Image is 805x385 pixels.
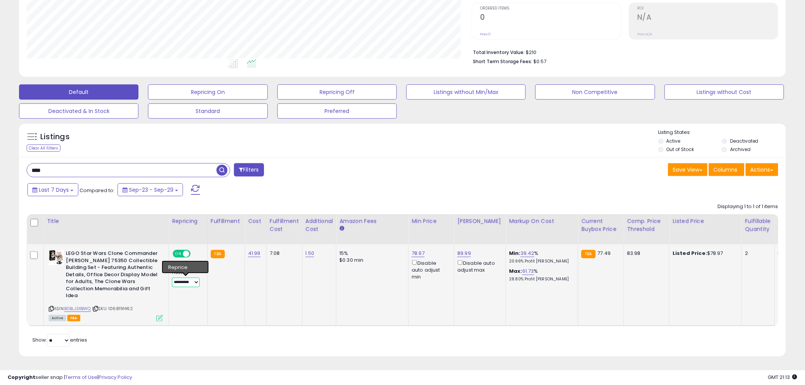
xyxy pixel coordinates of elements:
span: ON [173,251,183,257]
div: Repricing [172,217,204,225]
div: 2 [745,250,768,257]
button: Repricing On [148,84,267,100]
div: [PERSON_NAME] [457,217,503,225]
li: $210 [473,47,773,56]
small: Prev: 0 [480,32,491,37]
a: Terms of Use [65,374,97,381]
div: Amazon Fees [339,217,405,225]
button: Filters [234,163,264,177]
small: FBA [211,250,225,258]
div: Disable auto adjust max [457,259,500,274]
a: B0BLJ3XBWQ [64,305,91,312]
span: OFF [189,251,202,257]
span: 2025-10-7 21:13 GMT [768,374,797,381]
small: Amazon Fees. [339,225,344,232]
h5: Listings [40,132,70,142]
b: Max: [509,267,522,275]
button: Last 7 Days [27,183,78,196]
span: Compared to: [80,187,115,194]
div: Disable auto adjust min [412,259,448,280]
div: $78.97 [673,250,736,257]
div: Fulfillment Cost [270,217,299,233]
label: Active [667,138,681,144]
span: | SKU: 1068191462 [92,305,133,312]
small: Prev: N/A [637,32,652,37]
button: Columns [709,163,745,176]
a: 89.99 [457,250,471,257]
div: Title [47,217,165,225]
button: Repricing Off [277,84,397,100]
div: Min Price [412,217,451,225]
a: 61.73 [522,267,534,275]
div: $0.30 min [339,257,402,264]
div: Amazon AI * [172,262,202,269]
th: The percentage added to the cost of goods (COGS) that forms the calculator for Min & Max prices. [506,214,578,244]
span: Show: entries [32,336,87,344]
a: Privacy Policy [99,374,132,381]
span: All listings currently available for purchase on Amazon [49,315,66,321]
div: Fulfillable Quantity [745,217,771,233]
button: Listings without Cost [665,84,784,100]
button: Listings without Min/Max [406,84,526,100]
div: Preset: [172,270,202,287]
div: 83.98 [627,250,663,257]
div: Current Buybox Price [581,217,620,233]
div: Clear All Filters [27,145,60,152]
div: 0.00 [778,250,791,257]
b: Min: [509,250,520,257]
h2: N/A [637,13,778,23]
span: Columns [714,166,738,173]
div: ASIN: [49,250,163,321]
a: 1.50 [305,250,315,257]
span: $0.57 [533,58,546,65]
b: Total Inventory Value: [473,49,525,56]
button: Sep-23 - Sep-29 [118,183,183,196]
small: FBA [581,250,595,258]
span: FBA [67,315,80,321]
button: Actions [746,163,778,176]
div: Fulfillment [211,217,242,225]
button: Preferred [277,103,397,119]
a: 39.42 [520,250,535,257]
span: Last 7 Days [39,186,69,194]
div: Markup on Cost [509,217,575,225]
span: Ordered Items [480,6,621,11]
div: Comp. Price Threshold [627,217,666,233]
div: Cost [248,217,263,225]
p: 20.96% Profit [PERSON_NAME] [509,259,572,264]
div: seller snap | | [8,374,132,381]
div: 7.08 [270,250,296,257]
b: Listed Price: [673,250,707,257]
img: 51KDbafpfmL._SL40_.jpg [49,250,64,265]
a: 41.99 [248,250,261,257]
button: Default [19,84,138,100]
p: Listing States: [659,129,786,136]
div: % [509,268,572,282]
div: % [509,250,572,264]
div: Displaying 1 to 1 of 1 items [718,203,778,210]
b: LEGO Star Wars Clone Commander [PERSON_NAME] 75350 Collectible Building Set - Featuring Authentic... [66,250,158,301]
b: Short Term Storage Fees: [473,58,532,65]
h2: 0 [480,13,621,23]
label: Deactivated [730,138,759,144]
a: 78.97 [412,250,425,257]
label: Archived [730,146,751,153]
button: Standard [148,103,267,119]
button: Non Competitive [535,84,655,100]
strong: Copyright [8,374,35,381]
div: Additional Cost [305,217,333,233]
span: ROI [637,6,778,11]
button: Deactivated & In Stock [19,103,138,119]
div: Listed Price [673,217,738,225]
div: Ship Price [778,217,793,233]
span: 77.49 [598,250,611,257]
button: Save View [668,163,708,176]
p: 28.80% Profit [PERSON_NAME] [509,277,572,282]
div: 15% [339,250,402,257]
span: Sep-23 - Sep-29 [129,186,173,194]
label: Out of Stock [667,146,694,153]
